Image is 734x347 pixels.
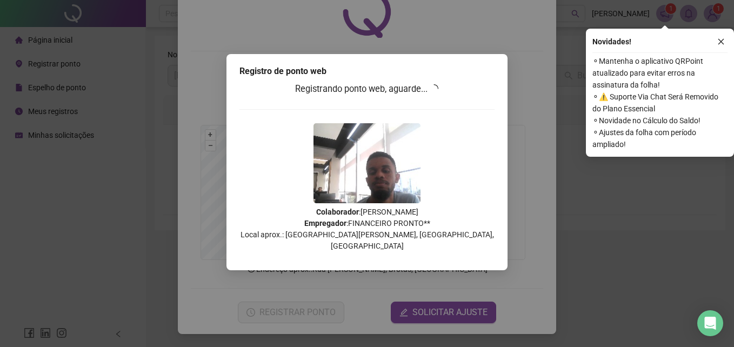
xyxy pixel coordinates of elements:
strong: Empregador [304,219,346,228]
img: 2Q== [313,123,421,203]
span: ⚬ Ajustes da folha com período ampliado! [592,126,728,150]
strong: Colaborador [316,208,359,216]
span: loading [430,84,438,93]
span: close [717,38,725,45]
div: Open Intercom Messenger [697,310,723,336]
span: ⚬ ⚠️ Suporte Via Chat Será Removido do Plano Essencial [592,91,728,115]
span: Novidades ! [592,36,631,48]
div: Registro de ponto web [239,65,495,78]
span: ⚬ Mantenha o aplicativo QRPoint atualizado para evitar erros na assinatura da folha! [592,55,728,91]
p: : [PERSON_NAME] : FINANCEIRO PRONTO** Local aprox.: [GEOGRAPHIC_DATA][PERSON_NAME], [GEOGRAPHIC_D... [239,206,495,252]
h3: Registrando ponto web, aguarde... [239,82,495,96]
span: ⚬ Novidade no Cálculo do Saldo! [592,115,728,126]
